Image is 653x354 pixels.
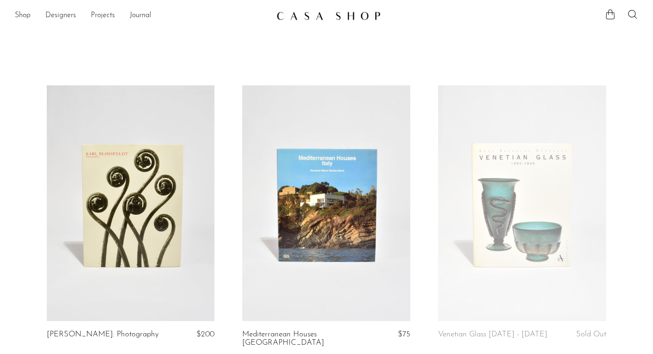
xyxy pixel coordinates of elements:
[47,330,159,339] a: [PERSON_NAME]: Photography
[130,10,151,22] a: Journal
[196,330,214,338] span: $200
[15,10,31,22] a: Shop
[242,330,354,348] a: Mediterranean Houses [GEOGRAPHIC_DATA]
[398,330,410,338] span: $75
[45,10,76,22] a: Designers
[91,10,115,22] a: Projects
[576,330,606,338] span: Sold Out
[438,330,547,339] a: Venetian Glass [DATE] - [DATE]
[15,8,269,24] nav: Desktop navigation
[15,8,269,24] ul: NEW HEADER MENU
